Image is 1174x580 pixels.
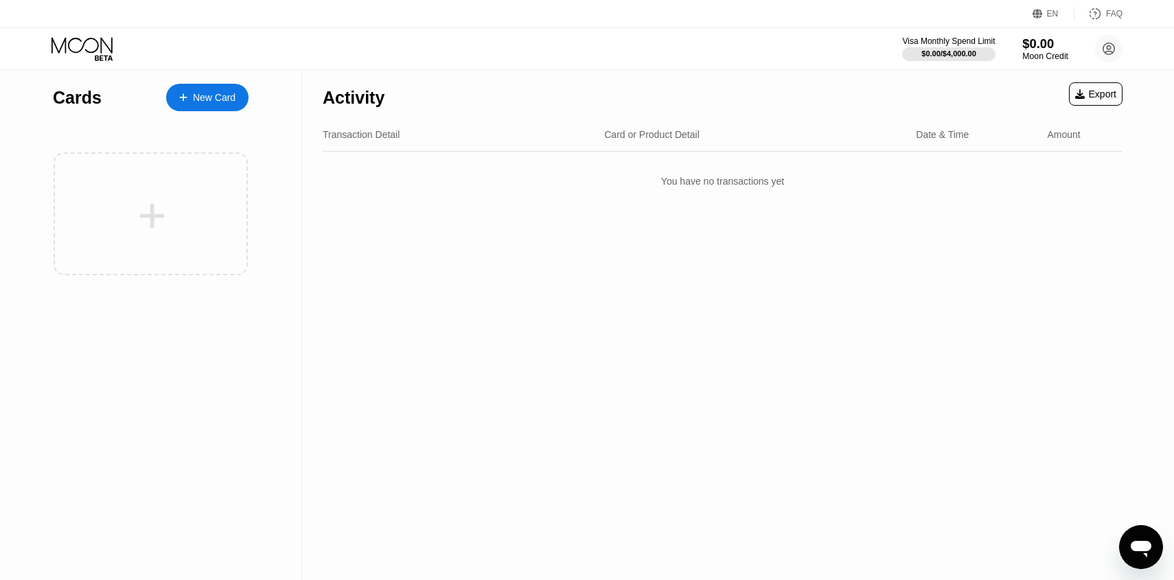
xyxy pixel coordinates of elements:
[1074,7,1123,21] div: FAQ
[902,36,995,46] div: Visa Monthly Spend Limit
[921,49,976,58] div: $0.00 / $4,000.00
[1033,7,1074,21] div: EN
[323,129,400,140] div: Transaction Detail
[916,129,969,140] div: Date & Time
[323,88,384,108] div: Activity
[1048,129,1081,140] div: Amount
[1106,9,1123,19] div: FAQ
[166,84,249,111] div: New Card
[1022,36,1068,61] div: $0.00Moon Credit
[323,162,1123,200] div: You have no transactions yet
[1119,525,1163,569] iframe: Button to launch messaging window
[1022,51,1068,61] div: Moon Credit
[1069,82,1123,106] div: Export
[1047,9,1059,19] div: EN
[193,92,235,104] div: New Card
[53,88,102,108] div: Cards
[1022,36,1068,51] div: $0.00
[1075,89,1116,100] div: Export
[604,129,700,140] div: Card or Product Detail
[902,36,995,61] div: Visa Monthly Spend Limit$0.00/$4,000.00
